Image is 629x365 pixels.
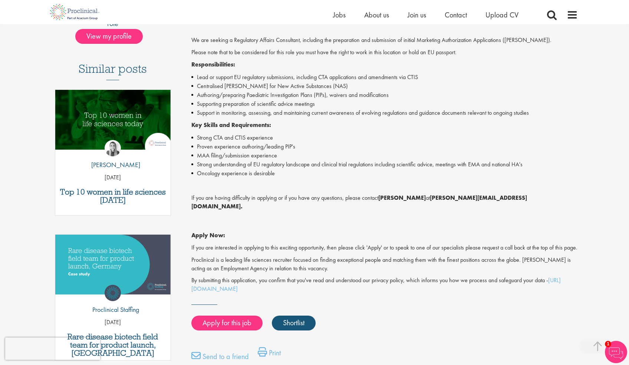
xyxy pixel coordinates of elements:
[87,285,139,318] a: Proclinical Staffing Proclinical Staffing
[191,91,578,100] li: Authoring/preparing Paediatric Investigation Plans (PIPs), waivers and modifications
[75,29,143,44] span: View my profile
[191,244,578,252] p: If you are interested in applying to this exciting opportunity, then please click 'Apply' or to s...
[605,341,627,363] img: Chatbot
[191,133,578,142] li: Strong CTA and CTIS experience
[191,169,578,178] li: Oncology experience is desirable
[86,160,140,170] p: [PERSON_NAME]
[55,235,171,300] a: Link to a post
[258,347,281,362] a: Print
[191,160,578,169] li: Strong understanding of EU regulatory landscape and clinical trial regulations including scientif...
[55,173,171,182] p: [DATE]
[408,10,426,20] a: Join us
[191,36,578,293] div: Job description
[59,333,167,357] a: Rare disease biotech field team for product launch, [GEOGRAPHIC_DATA]
[191,256,578,273] p: Proclinical is a leading life sciences recruiter focused on finding exceptional people and matchi...
[55,90,171,150] img: Top 10 women in life sciences today
[79,62,147,80] h3: Similar posts
[333,10,346,20] a: Jobs
[191,276,561,293] a: [URL][DOMAIN_NAME]
[191,48,578,57] p: Please note that to be considered for this role you must have the right to work in this location ...
[272,316,316,330] a: Shortlist
[191,231,225,239] strong: Apply Now:
[191,194,578,211] p: If you are having difficulty in applying or if you have any questions, please contact at
[191,121,271,129] strong: Key Skills and Requirements:
[364,10,389,20] a: About us
[55,318,171,327] p: [DATE]
[191,276,578,293] p: By submitting this application, you confirm that you've read and understood our privacy policy, w...
[87,305,139,315] p: Proclinical Staffing
[86,140,140,173] a: Hannah Burke [PERSON_NAME]
[191,316,263,330] a: Apply for this job
[445,10,467,20] a: Contact
[191,61,235,68] strong: Responsibilities:
[485,10,518,20] a: Upload CV
[5,338,100,360] iframe: reCAPTCHA
[191,36,578,45] p: We are seeking a Regulatory Affairs Consultant, including the preparation and submission of initi...
[191,194,527,210] strong: [PERSON_NAME][EMAIL_ADDRESS][DOMAIN_NAME].
[191,108,578,117] li: Support in monitoring, assessing, and maintaining current awareness of evolving regulations and g...
[191,82,578,91] li: Centralised [PERSON_NAME] for New Active Substances (NAS)
[378,194,426,202] strong: [PERSON_NAME]
[75,30,150,40] a: View my profile
[105,140,121,156] img: Hannah Burke
[191,73,578,82] li: Lead or support EU regulatory submissions, including CTA applications and amendments via CTIS
[605,341,611,347] span: 1
[191,151,578,160] li: MAA filing/submission experience
[105,285,121,301] img: Proclinical Staffing
[191,142,578,151] li: Proven experience authoring/leading PIP's
[55,90,171,156] a: Link to a post
[59,188,167,204] a: Top 10 women in life sciences [DATE]
[191,100,578,108] li: Supporting preparation of scientific advice meetings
